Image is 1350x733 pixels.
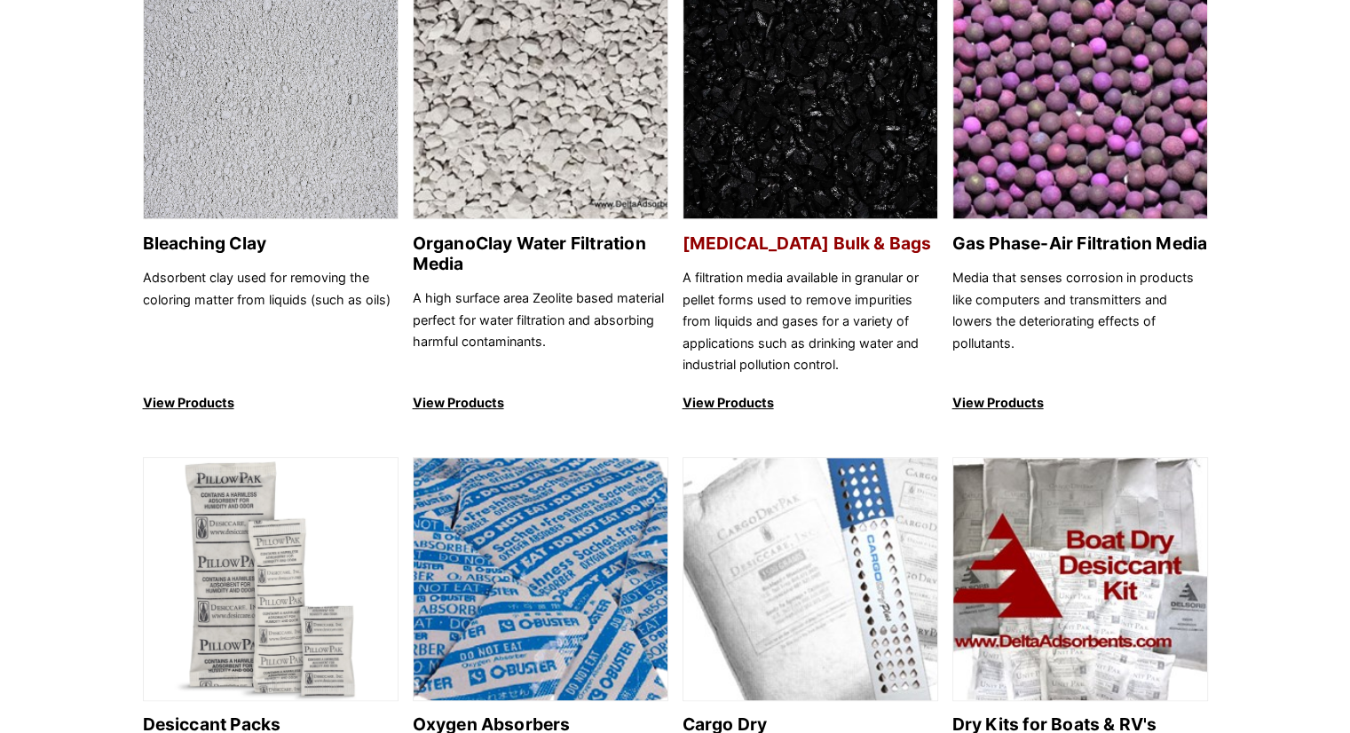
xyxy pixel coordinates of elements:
[413,233,668,274] h2: OrganoClay Water Filtration Media
[413,288,668,375] p: A high surface area Zeolite based material perfect for water filtration and absorbing harmful con...
[683,392,938,414] p: View Products
[683,458,937,702] img: Cargo Dry
[143,267,399,375] p: Adsorbent clay used for removing the coloring matter from liquids (such as oils)
[683,267,938,375] p: A filtration media available in granular or pellet forms used to remove impurities from liquids a...
[144,458,398,702] img: Desiccant Packs
[952,267,1208,375] p: Media that senses corrosion in products like computers and transmitters and lowers the deteriorat...
[683,233,938,254] h2: [MEDICAL_DATA] Bulk & Bags
[953,458,1207,702] img: Dry Kits for Boats & RV's
[143,392,399,414] p: View Products
[952,233,1208,254] h2: Gas Phase-Air Filtration Media
[413,392,668,414] p: View Products
[143,233,399,254] h2: Bleaching Clay
[414,458,667,702] img: Oxygen Absorbers
[952,392,1208,414] p: View Products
